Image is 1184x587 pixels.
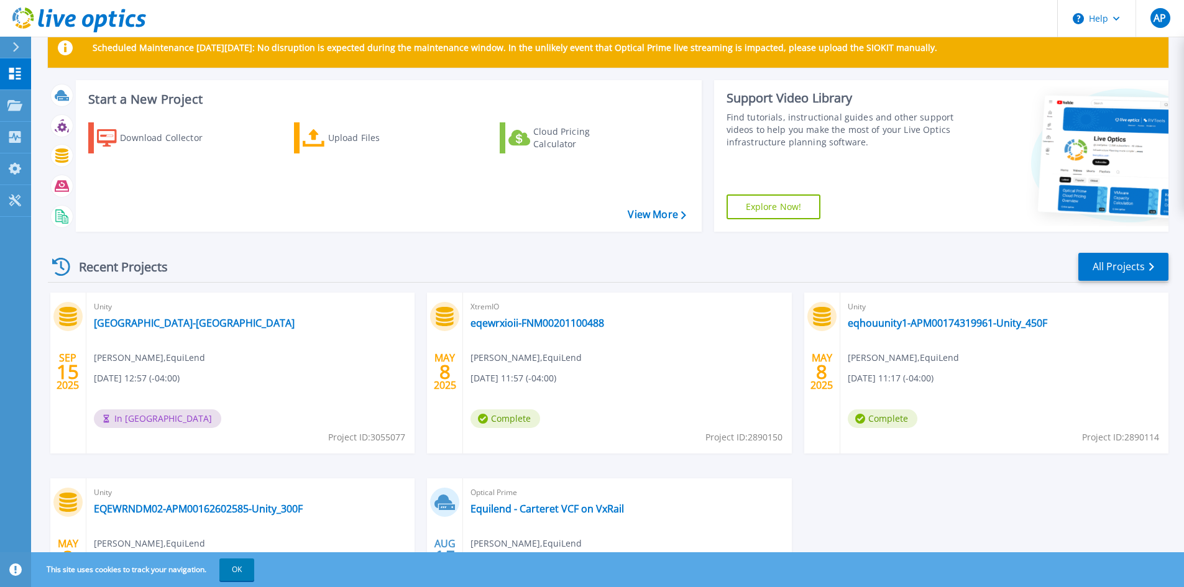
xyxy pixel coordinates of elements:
[56,535,80,580] div: MAY 2025
[1078,253,1168,281] a: All Projects
[93,43,937,53] p: Scheduled Maintenance [DATE][DATE]: No disruption is expected during the maintenance window. In t...
[433,535,457,580] div: AUG 2023
[848,317,1047,329] a: eqhouunity1-APM00174319961-Unity_450F
[294,122,433,153] a: Upload Files
[94,351,205,365] span: [PERSON_NAME] , EquiLend
[848,371,934,385] span: [DATE] 11:17 (-04:00)
[34,558,254,581] span: This site uses cookies to track your navigation.
[439,366,451,377] span: 8
[470,537,582,550] span: [PERSON_NAME] , EquiLend
[628,209,686,221] a: View More
[1082,430,1159,444] span: Project ID: 2890114
[470,486,784,499] span: Optical Prime
[56,349,80,394] div: SEP 2025
[470,351,582,365] span: [PERSON_NAME] , EquiLend
[848,351,959,365] span: [PERSON_NAME] , EquiLend
[848,300,1161,314] span: Unity
[470,317,604,329] a: eqewrxioii-FNM00201100488
[94,300,407,314] span: Unity
[1154,13,1166,23] span: AP
[433,349,457,394] div: MAY 2025
[470,503,624,515] a: Equilend - Carteret VCF on VxRail
[120,125,219,150] div: Download Collector
[94,317,295,329] a: [GEOGRAPHIC_DATA]-[GEOGRAPHIC_DATA]
[816,366,827,377] span: 8
[94,486,407,499] span: Unity
[88,122,227,153] a: Download Collector
[727,90,958,106] div: Support Video Library
[94,371,180,385] span: [DATE] 12:57 (-04:00)
[470,409,540,428] span: Complete
[48,252,185,282] div: Recent Projects
[810,349,833,394] div: MAY 2025
[727,194,821,219] a: Explore Now!
[705,430,782,444] span: Project ID: 2890150
[848,409,917,428] span: Complete
[328,125,428,150] div: Upload Files
[727,111,958,148] div: Find tutorials, instructional guides and other support videos to help you make the most of your L...
[219,558,254,581] button: OK
[88,93,686,106] h3: Start a New Project
[328,430,405,444] span: Project ID: 3055077
[470,371,556,385] span: [DATE] 11:57 (-04:00)
[94,537,205,550] span: [PERSON_NAME] , EquiLend
[57,366,79,377] span: 15
[533,125,633,150] div: Cloud Pricing Calculator
[94,409,221,428] span: In [GEOGRAPHIC_DATA]
[470,300,784,314] span: XtremIO
[500,122,638,153] a: Cloud Pricing Calculator
[94,503,303,515] a: EQEWRNDM02-APM00162602585-Unity_300F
